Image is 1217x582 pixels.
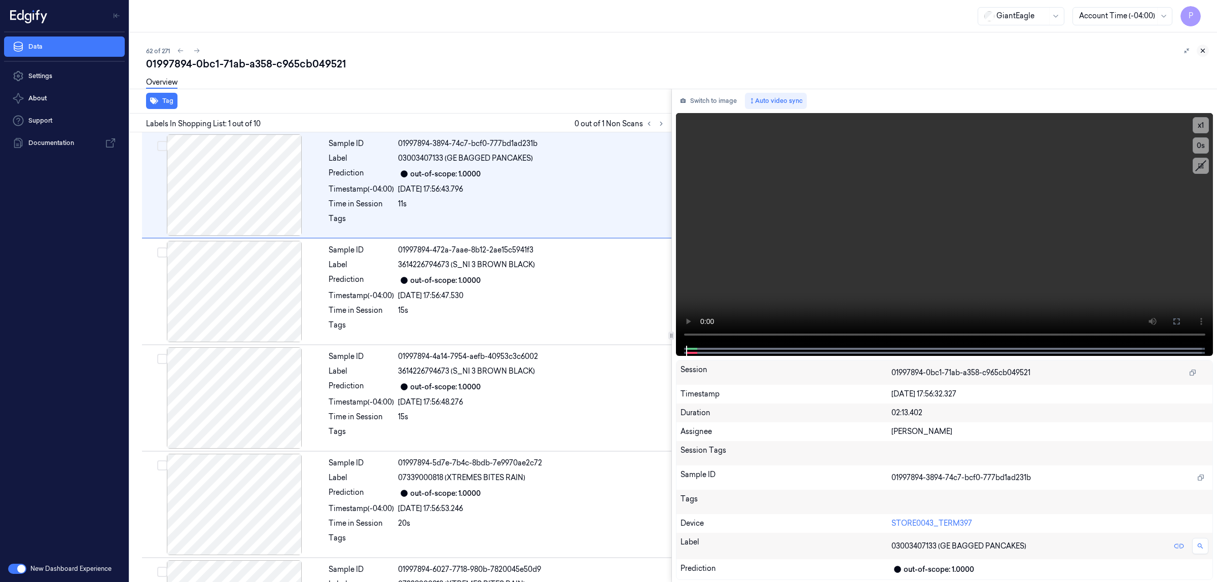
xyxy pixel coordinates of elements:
[681,537,892,555] div: Label
[329,290,394,301] div: Timestamp (-04:00)
[398,412,665,422] div: 15s
[157,247,167,258] button: Select row
[1180,6,1201,26] button: P
[398,458,665,468] div: 01997894-5d7e-7b4c-8bdb-7e9970ae2c72
[157,567,167,577] button: Select row
[146,47,170,55] span: 62 of 271
[4,111,125,131] a: Support
[329,564,394,575] div: Sample ID
[410,169,481,179] div: out-of-scope: 1.0000
[329,274,394,286] div: Prediction
[329,381,394,393] div: Prediction
[891,472,1031,483] span: 01997894-3894-74c7-bcf0-777bd1ad231b
[329,397,394,408] div: Timestamp (-04:00)
[157,141,167,151] button: Select row
[904,564,974,575] div: out-of-scope: 1.0000
[329,184,394,195] div: Timestamp (-04:00)
[146,77,177,89] a: Overview
[398,503,665,514] div: [DATE] 17:56:53.246
[329,168,394,180] div: Prediction
[398,153,533,164] span: 03003407133 (GE BAGGED PANCAKES)
[4,66,125,86] a: Settings
[410,275,481,286] div: out-of-scope: 1.0000
[329,213,394,230] div: Tags
[681,389,892,399] div: Timestamp
[410,488,481,499] div: out-of-scope: 1.0000
[329,503,394,514] div: Timestamp (-04:00)
[329,199,394,209] div: Time in Session
[329,458,394,468] div: Sample ID
[146,57,1209,71] div: 01997894-0bc1-71ab-a358-c965cb049521
[157,460,167,470] button: Select row
[329,153,394,164] div: Label
[681,563,892,575] div: Prediction
[681,518,892,529] div: Device
[891,389,1208,399] div: [DATE] 17:56:32.327
[575,118,667,130] span: 0 out of 1 Non Scans
[329,260,394,270] div: Label
[891,368,1030,378] span: 01997894-0bc1-71ab-a358-c965cb049521
[681,445,892,461] div: Session Tags
[4,37,125,57] a: Data
[891,408,1208,418] div: 02:13.402
[109,8,125,24] button: Toggle Navigation
[4,133,125,153] a: Documentation
[681,426,892,437] div: Assignee
[329,320,394,336] div: Tags
[1193,117,1209,133] button: x1
[681,494,892,510] div: Tags
[398,184,665,195] div: [DATE] 17:56:43.796
[398,366,535,377] span: 3614226794673 (S_NI 3 BROWN BLACK)
[398,290,665,301] div: [DATE] 17:56:47.530
[398,397,665,408] div: [DATE] 17:56:48.276
[329,305,394,316] div: Time in Session
[329,245,394,256] div: Sample ID
[329,518,394,529] div: Time in Session
[329,412,394,422] div: Time in Session
[329,533,394,549] div: Tags
[676,93,741,109] button: Switch to image
[146,119,261,129] span: Labels In Shopping List: 1 out of 10
[329,487,394,499] div: Prediction
[146,93,177,109] button: Tag
[891,518,1208,529] div: STORE0043_TERM397
[329,366,394,377] div: Label
[157,354,167,364] button: Select row
[681,365,892,381] div: Session
[398,260,535,270] span: 3614226794673 (S_NI 3 BROWN BLACK)
[398,199,665,209] div: 11s
[329,351,394,362] div: Sample ID
[398,351,665,362] div: 01997894-4a14-7954-aefb-40953c3c6002
[329,426,394,443] div: Tags
[410,382,481,392] div: out-of-scope: 1.0000
[398,472,525,483] span: 07339000818 (XTREMES BITES RAIN)
[891,426,1208,437] div: [PERSON_NAME]
[398,138,665,149] div: 01997894-3894-74c7-bcf0-777bd1ad231b
[745,93,807,109] button: Auto video sync
[4,88,125,108] button: About
[398,305,665,316] div: 15s
[398,245,665,256] div: 01997894-472a-7aae-8b12-2ae15c5941f3
[681,469,892,486] div: Sample ID
[1193,137,1209,154] button: 0s
[329,472,394,483] div: Label
[329,138,394,149] div: Sample ID
[891,541,1026,552] span: 03003407133 (GE BAGGED PANCAKES)
[681,408,892,418] div: Duration
[398,518,665,529] div: 20s
[398,564,665,575] div: 01997894-6027-7718-980b-7820045e50d9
